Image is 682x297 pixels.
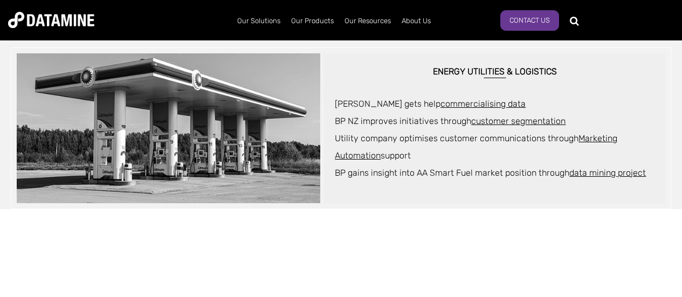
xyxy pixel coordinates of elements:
[286,7,339,35] a: Our Products
[396,7,436,35] a: About Us
[500,10,559,31] a: Contact us
[335,133,617,161] a: Marketing Automation
[335,99,526,109] span: [PERSON_NAME] gets help
[8,12,94,28] img: Datamine
[335,133,617,161] span: Utility company optimises customer communications through support
[335,116,566,126] span: BP NZ improves initiatives through
[335,67,655,78] h6: ENERGY UTILITIES & Logistics
[440,99,526,109] a: commercialising data
[339,7,396,35] a: Our Resources
[471,116,566,126] a: customer segmentation
[335,168,646,178] span: BP gains insight into AA Smart Fuel market position through
[569,168,646,178] a: data mining project
[232,7,286,35] a: Our Solutions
